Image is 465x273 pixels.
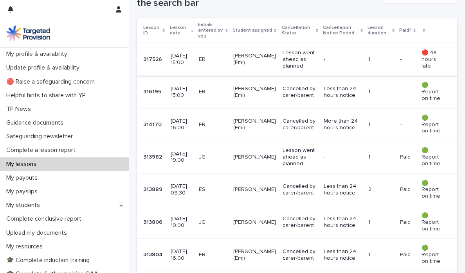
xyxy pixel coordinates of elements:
[171,53,193,66] p: [DATE] 15:00
[399,26,411,35] p: Paid?
[233,86,276,99] p: [PERSON_NAME] (Emi)
[3,78,101,86] p: 🔴 Raise a safeguarding concern
[283,147,317,167] p: Lesson went ahead as planned
[422,245,445,264] p: 🟢 Report on time
[368,56,394,63] p: 1
[199,154,227,161] p: JG
[137,108,457,141] tr: 314170314170 [DATE] 16:00ER[PERSON_NAME] (Emi)Cancelled by carer/parentMore than 24 hours notice1...
[3,105,37,113] p: TP News
[198,21,223,41] p: Initials entered by you
[171,86,193,99] p: [DATE] 15:00
[3,174,44,182] p: My payouts
[368,252,394,258] p: 1
[143,120,163,128] p: 314170
[324,154,362,161] p: -
[422,212,445,232] p: 🟢 Report on time
[199,121,227,128] p: ER
[283,183,317,196] p: Cancelled by carer/parent
[137,239,457,271] tr: 313804313804 [DATE] 16:00ER[PERSON_NAME] (Emi)Cancelled by carer/parentLess than 24 hours notice1...
[324,56,362,63] p: -
[324,248,362,262] p: Less than 24 hours notice
[171,183,193,196] p: [DATE] 09:30
[3,133,79,140] p: Safeguarding newsletter
[3,119,70,127] p: Guidance documents
[400,218,412,226] p: Paid
[3,243,49,250] p: My resources
[324,118,362,131] p: More than 24 hours notice
[3,215,88,223] p: Complete conclusive report
[400,87,403,95] p: -
[400,152,412,161] p: Paid
[368,121,394,128] p: 1
[3,188,44,195] p: My payslips
[137,206,457,239] tr: 313806313806 [DATE] 19:00JG[PERSON_NAME]Cancelled by carer/parentLess than 24 hours notice1PaidPa...
[3,64,86,71] p: Update profile & availability
[400,185,412,193] p: Paid
[233,219,276,226] p: [PERSON_NAME]
[400,55,403,63] p: -
[171,151,193,164] p: [DATE] 19:00
[324,86,362,99] p: Less than 24 hours notice
[233,154,276,161] p: [PERSON_NAME]
[137,76,457,108] tr: 316195316195 [DATE] 15:00ER[PERSON_NAME] (Emi)Cancelled by carer/parentLess than 24 hours notice1...
[283,118,317,131] p: Cancelled by carer/parent
[3,50,74,58] p: My profile & availability
[171,216,193,229] p: [DATE] 19:00
[171,118,193,131] p: [DATE] 16:00
[3,229,73,237] p: Upload my documents
[324,216,362,229] p: Less than 24 hours notice
[368,89,394,95] p: 1
[170,23,189,38] p: Lesson date
[137,141,457,173] tr: 313982313982 [DATE] 19:00JG[PERSON_NAME]Lesson went ahead as planned-1PaidPaid 🟢 Report on time
[171,248,193,262] p: [DATE] 16:00
[199,186,227,193] p: ES
[137,43,457,76] tr: 317526317526 [DATE] 15:00ER[PERSON_NAME] (Emi)Lesson went ahead as planned-1-- 🔴 48 hours late
[283,248,317,262] p: Cancelled by carer/parent
[422,180,445,200] p: 🟢 Report on time
[422,50,445,69] p: 🔴 48 hours late
[422,147,445,167] p: 🟢 Report on time
[3,92,92,99] p: Helpful hints to share with YP
[400,250,412,258] p: Paid
[199,219,227,226] p: JG
[143,23,160,38] p: Lesson ID
[199,56,227,63] p: ER
[283,86,317,99] p: Cancelled by carer/parent
[143,55,164,63] p: 317526
[3,146,82,154] p: Complete a lesson report
[368,219,394,226] p: 1
[3,161,43,168] p: My lessons
[422,82,445,102] p: 🟢 Report on time
[143,250,164,258] p: 313804
[3,202,46,209] p: My students
[283,216,317,229] p: Cancelled by carer/parent
[282,23,314,38] p: Cancellation Status
[143,152,164,161] p: 313982
[233,186,276,193] p: [PERSON_NAME]
[368,186,394,193] p: 2
[368,23,390,38] p: Lesson duration
[6,25,50,41] img: M5nRWzHhSzIhMunXDL62
[232,26,272,35] p: Student assigned
[233,118,276,131] p: [PERSON_NAME] (Emi)
[143,87,163,95] p: 316195
[199,252,227,258] p: ER
[422,115,445,134] p: 🟢 Report on time
[400,120,403,128] p: -
[3,257,96,264] p: 🎓 Complete induction training
[143,218,164,226] p: 313806
[368,154,394,161] p: 1
[199,89,227,95] p: ER
[233,53,276,66] p: [PERSON_NAME] (Emi)
[233,248,276,262] p: [PERSON_NAME] (Emi)
[323,23,359,38] p: Cancellation Notice Period
[137,173,457,206] tr: 313889313889 [DATE] 09:30ES[PERSON_NAME]Cancelled by carer/parentLess than 24 hours notice2PaidPa...
[143,185,164,193] p: 313889
[283,50,317,69] p: Lesson went ahead as planned
[324,183,362,196] p: Less than 24 hours notice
